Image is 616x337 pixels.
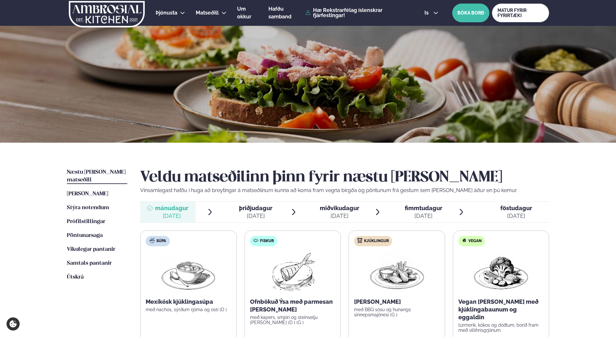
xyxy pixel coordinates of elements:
[67,232,103,240] a: Pöntunarsaga
[237,6,251,20] span: Um okkur
[156,9,177,17] a: Þjónusta
[468,239,482,244] span: Vegan
[6,317,20,331] a: Cookie settings
[68,1,145,27] img: logo
[473,251,529,293] img: Vegan.png
[155,212,188,220] div: [DATE]
[150,238,155,243] img: soup.svg
[67,219,105,224] span: Prófílstillingar
[405,212,442,220] div: [DATE]
[239,205,272,211] span: þriðjudagur
[424,10,431,15] span: is
[357,238,362,243] img: chicken.svg
[237,5,258,21] a: Um okkur
[67,169,126,183] span: Næstu [PERSON_NAME] matseðill
[405,205,442,211] span: fimmtudagur
[67,246,115,253] a: Vikulegar pantanir
[500,205,532,211] span: föstudagur
[239,212,272,220] div: [DATE]
[419,10,444,15] button: is
[364,239,389,244] span: Kjúklingur
[67,205,109,210] span: Stýra notendum
[268,6,291,20] span: Hafðu samband
[368,251,425,293] img: Chicken-wings-legs.png
[140,168,549,187] h2: Veldu matseðilinn þinn fyrir næstu [PERSON_NAME]
[260,239,274,244] span: Fiskur
[67,218,105,226] a: Prófílstillingar
[462,238,467,243] img: Vegan.svg
[492,4,549,22] a: MATUR FYRIR FYRIRTÆKI
[156,239,166,244] span: Súpa
[320,205,359,211] span: miðvikudagur
[452,4,489,22] button: BÓKA BORÐ
[146,298,231,306] p: Mexíkósk kjúklingasúpa
[458,298,544,321] p: Vegan [PERSON_NAME] með kjúklingabaunum og eggaldin
[67,191,108,197] span: [PERSON_NAME]
[67,260,112,266] span: Samtals pantanir
[67,168,127,184] a: Næstu [PERSON_NAME] matseðill
[250,315,336,325] p: með kapers, smjöri og steinselju [PERSON_NAME] (D ) (G )
[140,187,549,194] p: Vinsamlegast hafðu í huga að breytingar á matseðlinum kunna að koma fram vegna birgða og pöntunum...
[67,273,84,281] a: Útskrá
[264,251,321,293] img: Fish.png
[67,190,108,198] a: [PERSON_NAME]
[67,260,112,267] a: Samtals pantanir
[67,204,109,212] a: Stýra notendum
[160,251,217,293] img: Soup.png
[156,10,177,16] span: Þjónusta
[146,307,231,312] p: með nachos, sýrðum rjóma og osti (D )
[458,322,544,333] p: túrmerik, kókos og döðlum, borið fram með villihrísgrjónum
[196,10,219,16] span: Matseðill
[250,298,336,313] p: Ofnbökuð Ýsa með parmesan [PERSON_NAME]
[306,8,409,18] a: Hæ Rekstrarfélag íslenskrar fjárfestingar!
[354,298,440,306] p: [PERSON_NAME]
[67,247,115,252] span: Vikulegar pantanir
[67,274,84,280] span: Útskrá
[155,205,188,211] span: mánudagur
[268,5,302,21] a: Hafðu samband
[354,307,440,317] p: með BBQ sósu og hunangs sinnepsmajónesi (G )
[196,9,219,17] a: Matseðill
[320,212,359,220] div: [DATE]
[253,238,258,243] img: fish.svg
[500,212,532,220] div: [DATE]
[67,233,103,238] span: Pöntunarsaga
